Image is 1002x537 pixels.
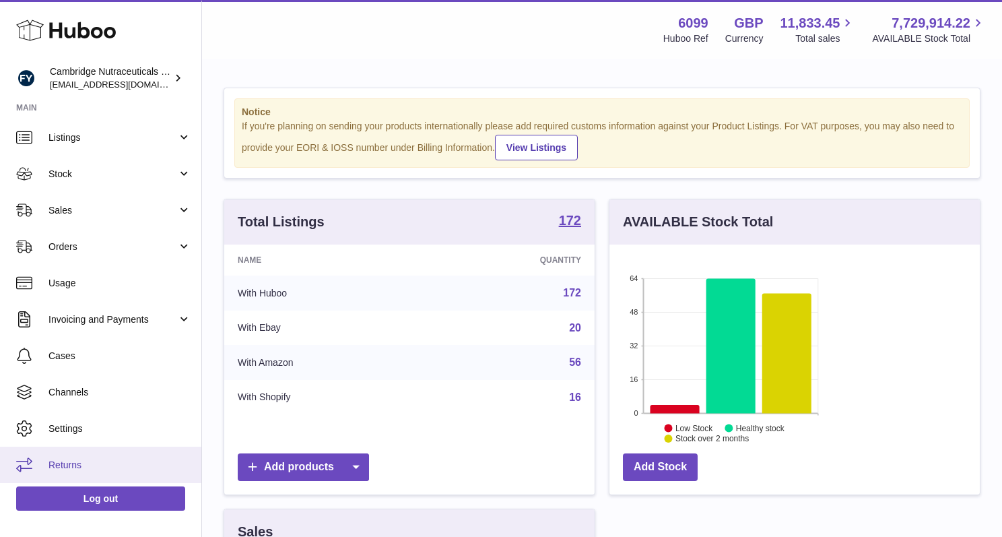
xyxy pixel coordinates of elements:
[892,14,970,32] span: 7,729,914.22
[224,245,427,276] th: Name
[630,308,638,316] text: 48
[48,241,177,253] span: Orders
[623,213,773,231] h3: AVAILABLE Stock Total
[48,350,191,362] span: Cases
[725,32,764,45] div: Currency
[238,213,325,231] h3: Total Listings
[736,423,785,433] text: Healthy stock
[559,214,581,230] a: 172
[795,32,855,45] span: Total sales
[48,422,191,435] span: Settings
[427,245,595,276] th: Quantity
[48,168,177,181] span: Stock
[780,14,855,45] a: 11,833.45 Total sales
[872,14,986,45] a: 7,729,914.22 AVAILABLE Stock Total
[569,322,581,334] a: 20
[563,287,581,298] a: 172
[224,311,427,346] td: With Ebay
[569,391,581,403] a: 16
[559,214,581,227] strong: 172
[50,79,198,90] span: [EMAIL_ADDRESS][DOMAIN_NAME]
[16,486,185,511] a: Log out
[224,276,427,311] td: With Huboo
[872,32,986,45] span: AVAILABLE Stock Total
[675,434,749,443] text: Stock over 2 months
[623,453,698,481] a: Add Stock
[48,204,177,217] span: Sales
[780,14,840,32] span: 11,833.45
[675,423,713,433] text: Low Stock
[630,342,638,350] text: 32
[569,356,581,368] a: 56
[48,386,191,399] span: Channels
[238,453,369,481] a: Add products
[242,106,962,119] strong: Notice
[678,14,708,32] strong: 6099
[50,65,171,91] div: Cambridge Nutraceuticals Ltd
[663,32,708,45] div: Huboo Ref
[16,68,36,88] img: huboo@camnutra.com
[48,459,191,472] span: Returns
[242,120,962,160] div: If you're planning on sending your products internationally please add required customs informati...
[634,409,638,417] text: 0
[734,14,763,32] strong: GBP
[48,131,177,144] span: Listings
[224,380,427,415] td: With Shopify
[224,345,427,380] td: With Amazon
[630,375,638,383] text: 16
[48,277,191,290] span: Usage
[48,313,177,326] span: Invoicing and Payments
[630,274,638,282] text: 64
[495,135,578,160] a: View Listings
